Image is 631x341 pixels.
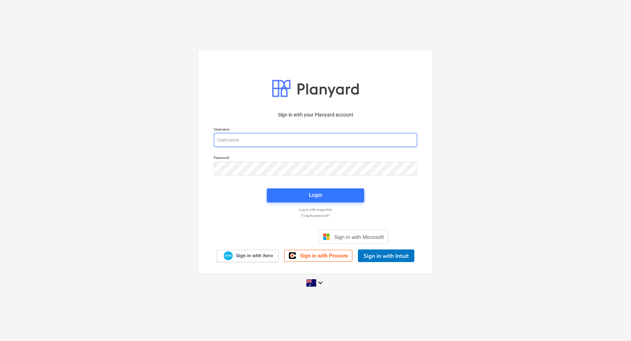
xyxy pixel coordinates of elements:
span: Sign in with Procore [300,253,348,259]
a: Forgot password? [210,213,421,218]
img: Xero logo [224,251,233,261]
span: Sign in with Microsoft [334,234,384,240]
span: Sign in with Xero [236,253,273,259]
a: Sign in with Xero [217,250,279,262]
p: Password [214,155,417,161]
p: Username [214,127,417,133]
button: Login [267,188,364,202]
i: keyboard_arrow_down [316,279,325,287]
img: Microsoft logo [323,233,330,240]
iframe: Sign in with Google Button [239,229,316,245]
a: Log in with magic link [210,207,421,212]
a: Sign in with Procore [284,250,352,262]
div: Login [309,190,322,200]
p: Sign in with your Planyard account [214,111,417,119]
input: Username [214,133,417,147]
